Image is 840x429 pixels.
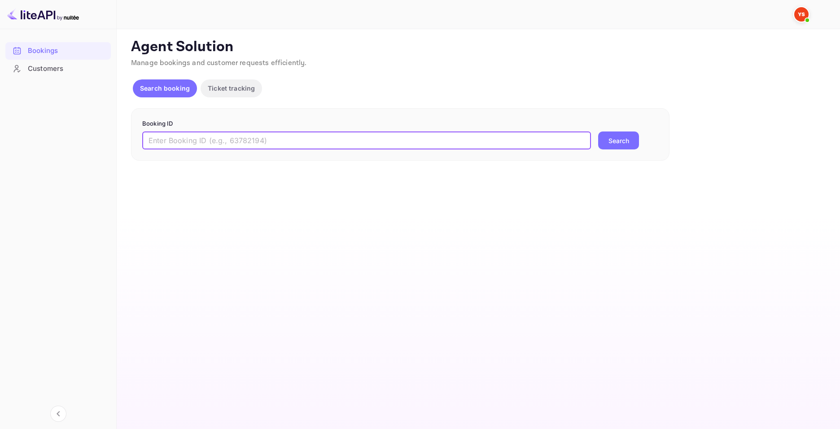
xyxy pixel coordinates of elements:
[50,406,66,422] button: Collapse navigation
[140,83,190,93] p: Search booking
[598,131,639,149] button: Search
[142,119,658,128] p: Booking ID
[131,58,307,68] span: Manage bookings and customer requests efficiently.
[7,7,79,22] img: LiteAPI logo
[794,7,809,22] img: Yandex Support
[5,42,111,60] div: Bookings
[5,60,111,78] div: Customers
[5,42,111,59] a: Bookings
[5,60,111,77] a: Customers
[208,83,255,93] p: Ticket tracking
[28,64,106,74] div: Customers
[131,38,824,56] p: Agent Solution
[28,46,106,56] div: Bookings
[142,131,591,149] input: Enter Booking ID (e.g., 63782194)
